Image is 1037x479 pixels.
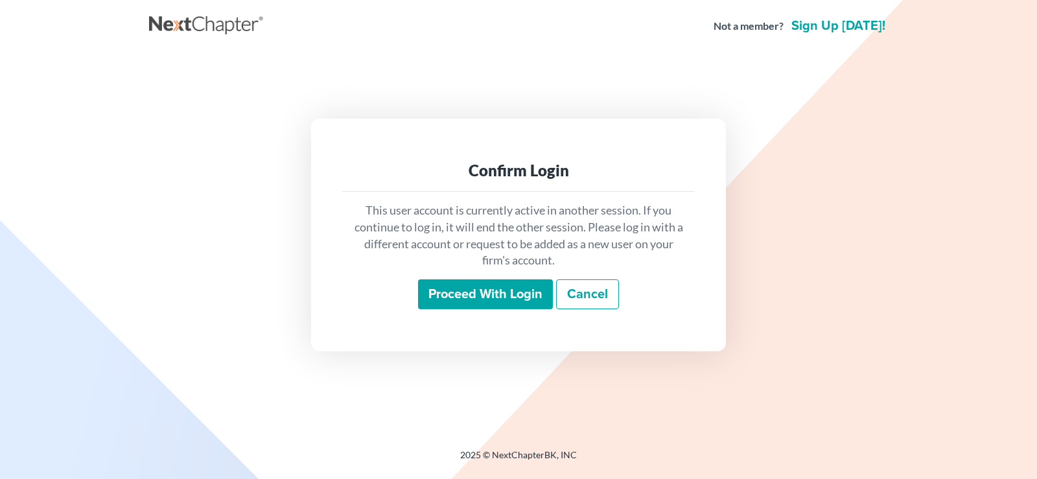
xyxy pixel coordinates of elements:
strong: Not a member? [714,19,784,34]
p: This user account is currently active in another session. If you continue to log in, it will end ... [353,202,684,269]
input: Proceed with login [418,279,553,309]
div: Confirm Login [353,160,684,181]
a: Cancel [556,279,619,309]
a: Sign up [DATE]! [789,19,888,32]
div: 2025 © NextChapterBK, INC [149,449,888,472]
